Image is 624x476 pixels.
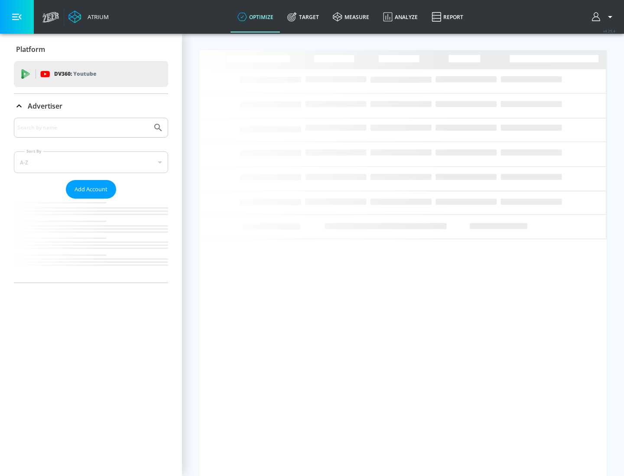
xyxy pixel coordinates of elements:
[16,45,45,54] p: Platform
[14,61,168,87] div: DV360: Youtube
[14,37,168,61] div: Platform
[28,101,62,111] p: Advertiser
[17,122,149,133] input: Search by name
[376,1,425,32] a: Analyze
[280,1,326,32] a: Target
[66,180,116,199] button: Add Account
[75,184,107,194] span: Add Account
[14,151,168,173] div: A-Z
[603,29,615,33] span: v 4.25.4
[425,1,470,32] a: Report
[68,10,109,23] a: Atrium
[84,13,109,21] div: Atrium
[25,148,43,154] label: Sort By
[14,118,168,283] div: Advertiser
[14,94,168,118] div: Advertiser
[54,69,96,79] p: DV360:
[14,199,168,283] nav: list of Advertiser
[326,1,376,32] a: measure
[73,69,96,78] p: Youtube
[231,1,280,32] a: optimize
